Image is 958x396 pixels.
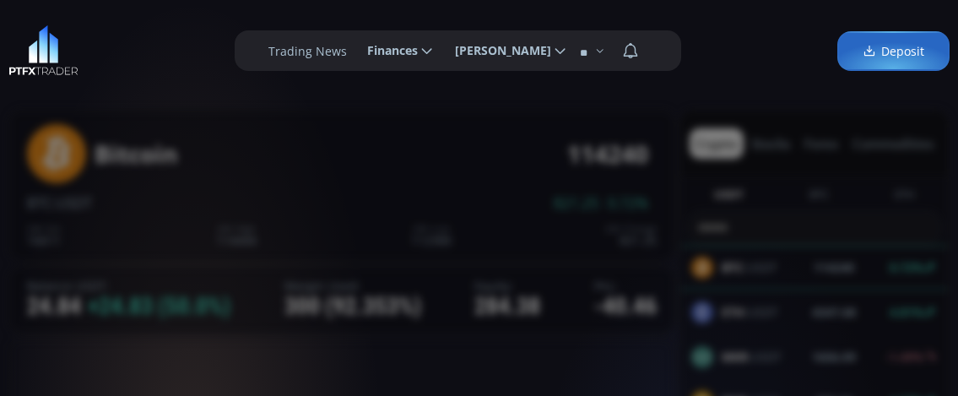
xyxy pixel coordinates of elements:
img: LOGO [8,25,78,76]
label: Trading News [268,42,347,60]
span: [PERSON_NAME] [443,34,551,68]
span: Finances [355,34,418,68]
span: Deposit [863,42,924,60]
a: Deposit [837,31,950,71]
